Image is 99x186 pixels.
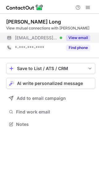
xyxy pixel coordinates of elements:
button: AI write personalized message [6,78,95,89]
div: View mutual connections with [PERSON_NAME] [6,25,95,31]
div: Save to List / ATS / CRM [17,66,84,71]
span: [EMAIL_ADDRESS][PERSON_NAME][DOMAIN_NAME] [15,35,58,41]
img: ContactOut v5.3.10 [6,4,43,11]
span: Find work email [16,109,93,115]
button: Reveal Button [66,45,90,51]
div: [PERSON_NAME] Long [6,19,61,25]
button: Notes [6,120,95,129]
span: AI write personalized message [17,81,83,86]
button: Reveal Button [66,35,90,41]
button: Add to email campaign [6,93,95,104]
span: Add to email campaign [17,96,66,101]
button: save-profile-one-click [6,63,95,74]
span: Notes [16,122,93,127]
button: Find work email [6,108,95,116]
